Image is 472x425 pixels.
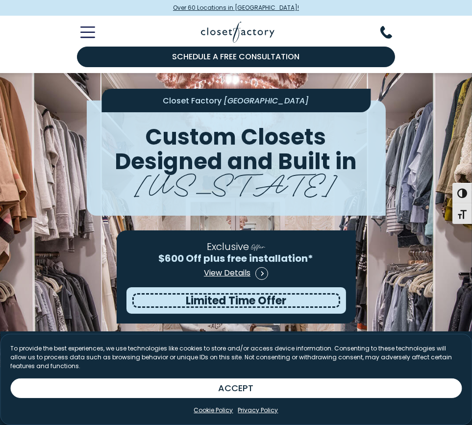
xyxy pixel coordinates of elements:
button: Toggle Font size [452,203,472,224]
span: [GEOGRAPHIC_DATA] [224,95,309,106]
a: Cookie Policy [194,406,233,415]
span: Custom Closets [146,122,326,153]
span: Limited Time Offer [186,293,286,308]
span: Offer [251,241,265,251]
a: View Details [203,264,269,283]
span: plus free installation* [204,251,314,265]
span: Designed and Built in [115,146,357,177]
button: Toggle Mobile Menu [69,26,95,38]
span: Closet Factory [163,95,222,106]
span: Exclusive [207,239,249,253]
a: Schedule a Free Consultation [77,47,396,67]
button: ACCEPT [10,378,462,398]
span: [US_STATE] [135,161,337,202]
button: Phone Number [380,26,404,39]
span: $600 Off [159,251,202,265]
a: Privacy Policy [238,406,278,415]
button: Toggle High Contrast [452,183,472,203]
span: View Details [204,267,250,279]
img: Closet Factory Logo [201,22,274,43]
p: To provide the best experiences, we use technologies like cookies to store and/or access device i... [10,344,462,371]
span: Over 60 Locations in [GEOGRAPHIC_DATA]! [173,3,299,12]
